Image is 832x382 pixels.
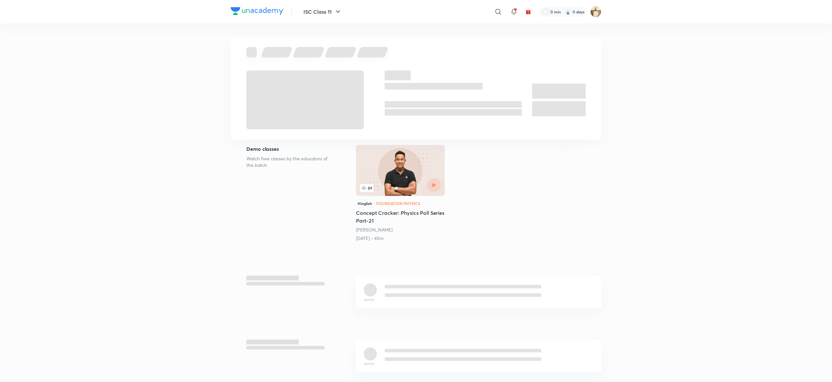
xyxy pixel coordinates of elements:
img: Chandrakant Deshmukh [590,6,601,17]
div: 6th Aug • 45m [356,235,445,242]
div: Hinglish [356,200,374,207]
img: streak [565,8,571,15]
h5: Demo classes [246,145,335,153]
h5: Concept Cracker: Physics Poll Series Part-21 [356,209,445,225]
a: 89HinglishFoundation PhysicsConcept Cracker: Physics Poll Series Part-21[PERSON_NAME][DATE] • 45m [356,145,445,242]
button: avatar [523,7,533,17]
div: Foundation Physics [376,201,420,205]
p: Watch free classes by the educators of this batch [246,155,335,168]
a: Company Logo [231,7,283,17]
span: 89 [360,184,374,192]
img: Company Logo [231,7,283,15]
div: Alok Choubey [356,227,445,233]
button: ISC Class 11 [300,5,346,18]
img: avatar [525,9,531,15]
a: [PERSON_NAME] [356,227,393,233]
a: Concept Cracker: Physics Poll Series Part-21 [356,145,445,242]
